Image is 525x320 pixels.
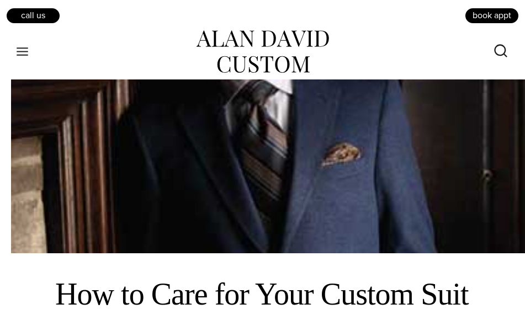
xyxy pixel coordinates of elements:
img: alan david custom [197,30,329,73]
button: Open menu [11,42,34,62]
h2: How to Care for Your Custom Suit [55,275,481,313]
button: View Search Form [487,39,514,65]
a: book appt [464,7,519,24]
a: Call Us [6,7,61,24]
